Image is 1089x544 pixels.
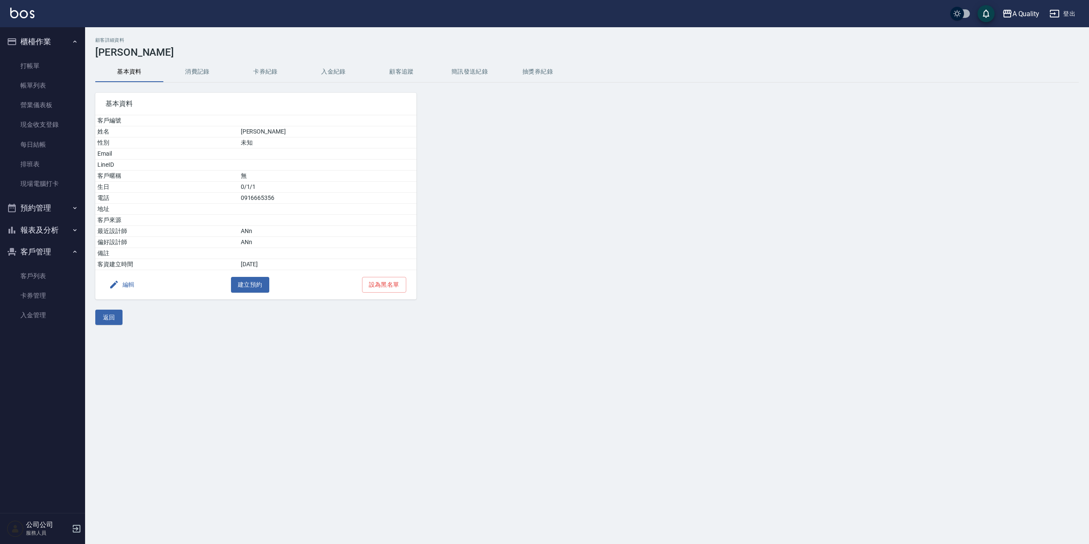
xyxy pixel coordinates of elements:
a: 排班表 [3,154,82,174]
span: 基本資料 [105,100,406,108]
a: 客戶列表 [3,266,82,286]
a: 現金收支登錄 [3,115,82,134]
button: save [978,5,995,22]
td: 0916665356 [239,193,416,204]
td: ANn [239,237,416,248]
td: 客資建立時間 [95,259,239,270]
a: 現場電腦打卡 [3,174,82,194]
td: 備註 [95,248,239,259]
td: 無 [239,171,416,182]
button: 抽獎券紀錄 [504,62,572,82]
td: 客戶暱稱 [95,171,239,182]
td: [DATE] [239,259,416,270]
a: 營業儀表板 [3,95,82,115]
td: 性別 [95,137,239,148]
a: 每日結帳 [3,135,82,154]
td: 未知 [239,137,416,148]
button: 編輯 [105,277,138,293]
td: 生日 [95,182,239,193]
button: A Quality [999,5,1043,23]
a: 打帳單 [3,56,82,76]
button: 櫃檯作業 [3,31,82,53]
h5: 公司公司 [26,521,69,529]
td: 地址 [95,204,239,215]
td: 電話 [95,193,239,204]
td: LineID [95,159,239,171]
td: 0/1/1 [239,182,416,193]
button: 建立預約 [231,277,269,293]
button: 卡券紀錄 [231,62,299,82]
td: 最近設計師 [95,226,239,237]
h3: [PERSON_NAME] [95,46,1079,58]
button: 客戶管理 [3,241,82,263]
td: Email [95,148,239,159]
td: 客戶編號 [95,115,239,126]
img: Person [7,520,24,537]
p: 服務人員 [26,529,69,537]
td: 偏好設計師 [95,237,239,248]
button: 簡訊發送紀錄 [436,62,504,82]
button: 報表及分析 [3,219,82,241]
td: [PERSON_NAME] [239,126,416,137]
button: 返回 [95,310,123,325]
button: 入金紀錄 [299,62,368,82]
a: 入金管理 [3,305,82,325]
td: 客戶來源 [95,215,239,226]
img: Logo [10,8,34,18]
button: 基本資料 [95,62,163,82]
div: A Quality [1012,9,1040,19]
button: 顧客追蹤 [368,62,436,82]
td: 姓名 [95,126,239,137]
td: ANn [239,226,416,237]
h2: 顧客詳細資料 [95,37,1079,43]
button: 設為黑名單 [362,277,406,293]
button: 預約管理 [3,197,82,219]
button: 登出 [1046,6,1079,22]
a: 帳單列表 [3,76,82,95]
a: 卡券管理 [3,286,82,305]
button: 消費記錄 [163,62,231,82]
